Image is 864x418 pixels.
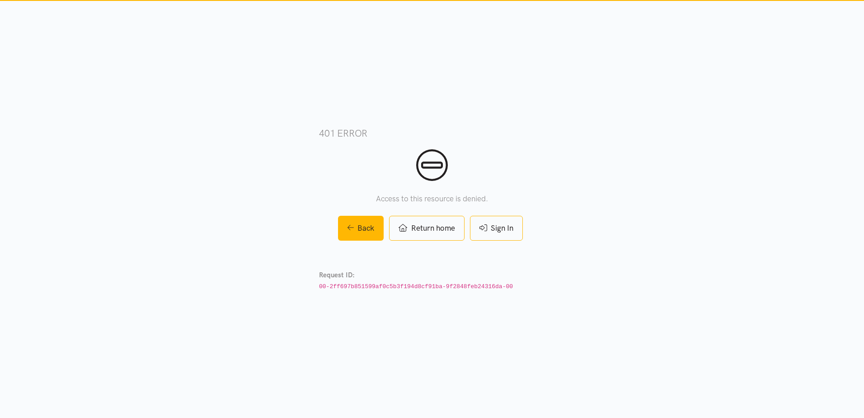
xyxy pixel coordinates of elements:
[470,216,523,241] a: Sign In
[319,193,545,205] p: Access to this resource is denied.
[389,216,464,241] a: Return home
[319,271,355,279] strong: Request ID:
[319,283,513,290] code: 00-2ff697b851599af0c5b3f194d8cf91ba-9f2848feb24316da-00
[319,127,545,140] h3: 401 error
[338,216,384,241] a: Back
